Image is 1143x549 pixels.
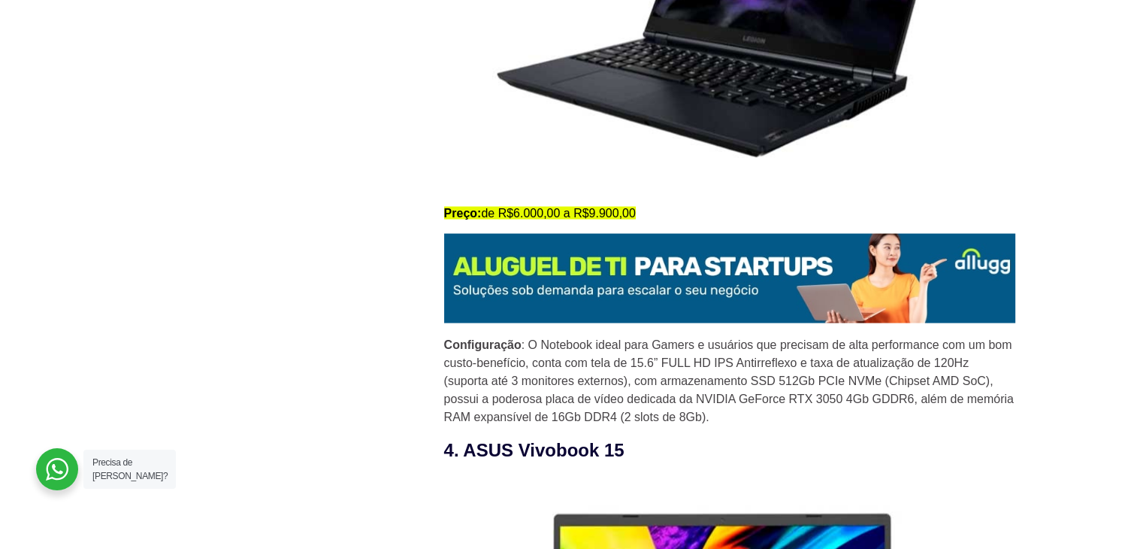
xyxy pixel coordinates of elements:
strong: Configuração [444,338,522,351]
strong: Preço: [444,207,482,220]
h3: 4. ASUS Vivobook 15 [444,437,1015,464]
mark: de R$6.000,00 a R$9.900,00 [444,207,636,220]
span: Precisa de [PERSON_NAME]? [92,457,168,481]
img: Aluguel de Notebook [444,234,1015,323]
div: Widget de chat [873,357,1143,549]
p: : O Notebook ideal para Gamers e usuários que precisam de alta performance com um bom custo-benef... [444,336,1015,426]
iframe: Chat Widget [873,357,1143,549]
